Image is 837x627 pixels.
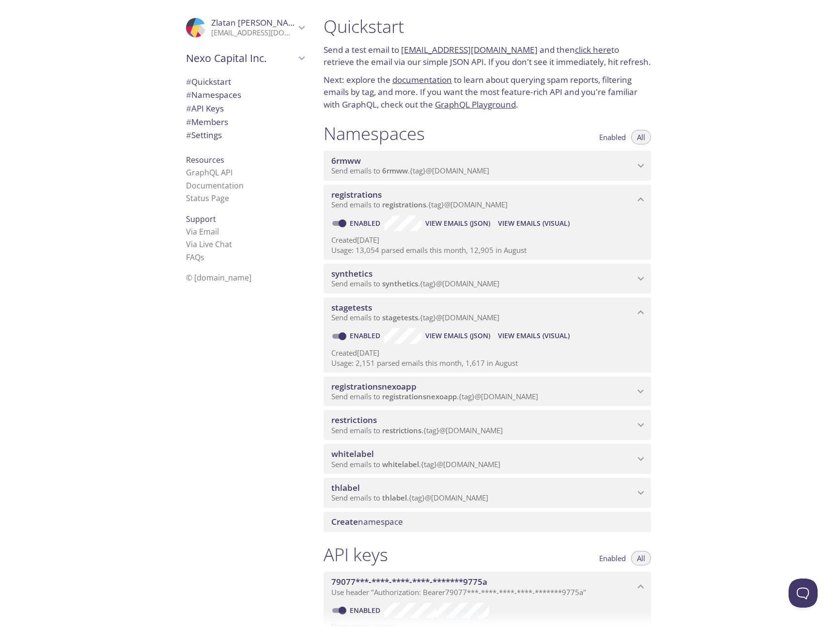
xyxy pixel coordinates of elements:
[401,44,538,55] a: [EMAIL_ADDRESS][DOMAIN_NAME]
[331,302,372,313] span: stagetests
[324,44,651,68] p: Send a test email to and then to retrieve the email via our simple JSON API. If you don't see it ...
[186,51,295,65] span: Nexo Capital Inc.
[331,279,499,288] span: Send emails to . {tag} @[DOMAIN_NAME]
[331,189,382,200] span: registrations
[186,76,231,87] span: Quickstart
[186,89,241,100] span: Namespaces
[178,88,312,102] div: Namespaces
[331,448,374,459] span: whitelabel
[382,392,457,401] span: registrationsnexoapp
[382,425,421,435] span: restrictions
[331,459,500,469] span: Send emails to . {tag} @[DOMAIN_NAME]
[186,76,191,87] span: #
[186,129,191,141] span: #
[498,218,570,229] span: View Emails (Visual)
[324,185,651,215] div: registrations namespace
[331,516,403,527] span: namespace
[178,102,312,115] div: API Keys
[324,444,651,474] div: whitelabel namespace
[324,512,651,532] div: Create namespace
[435,99,516,110] a: GraphQL Playground
[186,116,228,127] span: Members
[186,89,191,100] span: #
[331,425,503,435] span: Send emails to . {tag} @[DOMAIN_NAME]
[186,180,244,191] a: Documentation
[392,74,452,85] a: documentation
[324,123,425,144] h1: Namespaces
[331,516,358,527] span: Create
[186,103,191,114] span: #
[178,12,312,44] div: Zlatan Ivanov
[324,544,388,565] h1: API keys
[186,252,204,263] a: FAQ
[211,17,303,28] span: Zlatan [PERSON_NAME]
[498,330,570,342] span: View Emails (Visual)
[324,376,651,407] div: registrationsnexoapp namespace
[178,115,312,129] div: Members
[331,245,643,255] p: Usage: 13,054 parsed emails this month, 12,905 in August
[593,130,632,144] button: Enabled
[324,264,651,294] div: synthetics namespace
[382,493,407,502] span: thlabel
[186,272,251,283] span: © [DOMAIN_NAME]
[382,166,408,175] span: 6rmww
[178,46,312,71] div: Nexo Capital Inc.
[631,130,651,144] button: All
[331,348,643,358] p: Created [DATE]
[331,414,377,425] span: restrictions
[382,459,419,469] span: whitelabel
[425,330,490,342] span: View Emails (JSON)
[382,279,418,288] span: synthetics
[331,166,489,175] span: Send emails to . {tag} @[DOMAIN_NAME]
[324,410,651,440] div: restrictions namespace
[348,331,384,340] a: Enabled
[421,328,494,344] button: View Emails (JSON)
[201,252,204,263] span: s
[382,200,426,209] span: registrations
[324,74,651,111] p: Next: explore the to learn about querying spam reports, filtering emails by tag, and more. If you...
[186,214,216,224] span: Support
[324,298,651,328] div: stagetests namespace
[425,218,490,229] span: View Emails (JSON)
[331,493,488,502] span: Send emails to . {tag} @[DOMAIN_NAME]
[593,551,632,565] button: Enabled
[348,219,384,228] a: Enabled
[324,478,651,508] div: thlabel namespace
[331,358,643,368] p: Usage: 2,151 parsed emails this month, 1,617 in August
[494,328,573,344] button: View Emails (Visual)
[331,392,538,401] span: Send emails to . {tag} @[DOMAIN_NAME]
[575,44,611,55] a: click here
[631,551,651,565] button: All
[186,226,219,237] a: Via Email
[494,216,573,231] button: View Emails (Visual)
[331,200,508,209] span: Send emails to . {tag} @[DOMAIN_NAME]
[331,313,499,322] span: Send emails to . {tag} @[DOMAIN_NAME]
[186,116,191,127] span: #
[789,579,818,608] iframe: Help Scout Beacon - Open
[178,128,312,142] div: Team Settings
[186,155,224,165] span: Resources
[331,235,643,245] p: Created [DATE]
[324,151,651,181] div: 6rmww namespace
[186,167,232,178] a: GraphQL API
[186,103,224,114] span: API Keys
[186,129,222,141] span: Settings
[211,28,295,38] p: [EMAIL_ADDRESS][DOMAIN_NAME]
[421,216,494,231] button: View Emails (JSON)
[324,16,651,37] h1: Quickstart
[382,313,418,322] span: stagetests
[186,239,232,250] a: Via Live Chat
[348,606,384,615] a: Enabled
[331,155,361,166] span: 6rmww
[331,381,417,392] span: registrationsnexoapp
